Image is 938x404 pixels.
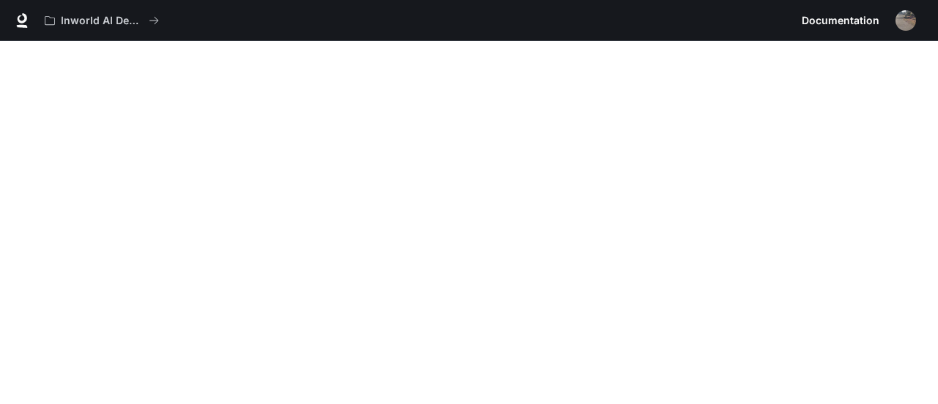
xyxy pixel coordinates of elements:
button: User avatar [891,6,920,35]
img: User avatar [895,10,916,31]
span: Documentation [802,12,879,30]
a: Documentation [796,6,885,35]
button: All workspaces [38,6,166,35]
p: Inworld AI Demos [61,15,143,27]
